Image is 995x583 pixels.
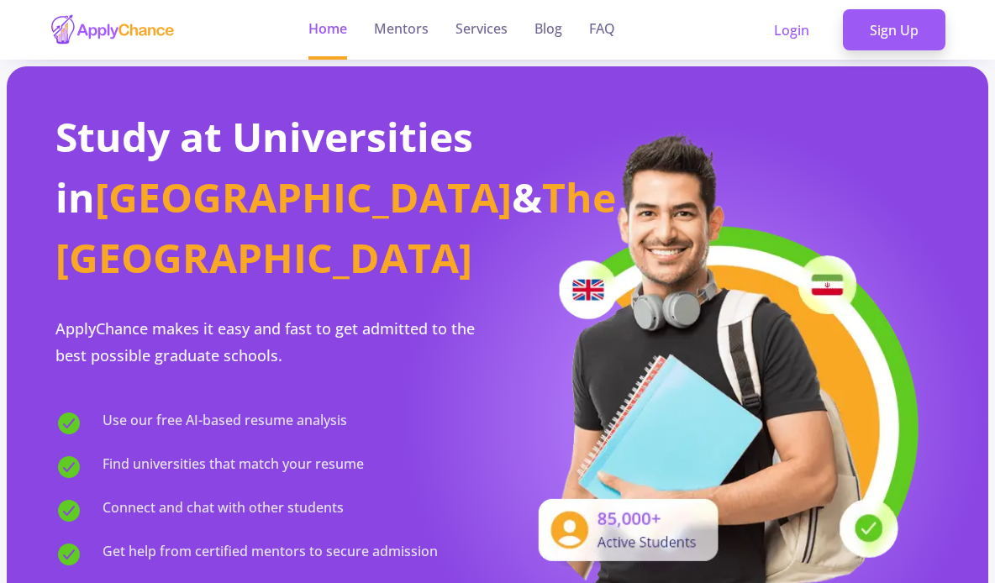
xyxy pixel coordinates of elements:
img: applychance logo [50,13,176,46]
span: ApplyChance makes it easy and fast to get admitted to the best possible graduate schools. [55,318,475,365]
a: Login [747,9,836,51]
span: Use our free AI-based resume analysis [103,410,347,437]
span: & [512,170,542,224]
a: Sign Up [843,9,945,51]
span: Study at Universities in [55,109,473,224]
span: Get help from certified mentors to secure admission [103,541,438,568]
span: Find universities that match your resume [103,454,364,481]
span: [GEOGRAPHIC_DATA] [95,170,512,224]
span: Connect and chat with other students [103,497,344,524]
